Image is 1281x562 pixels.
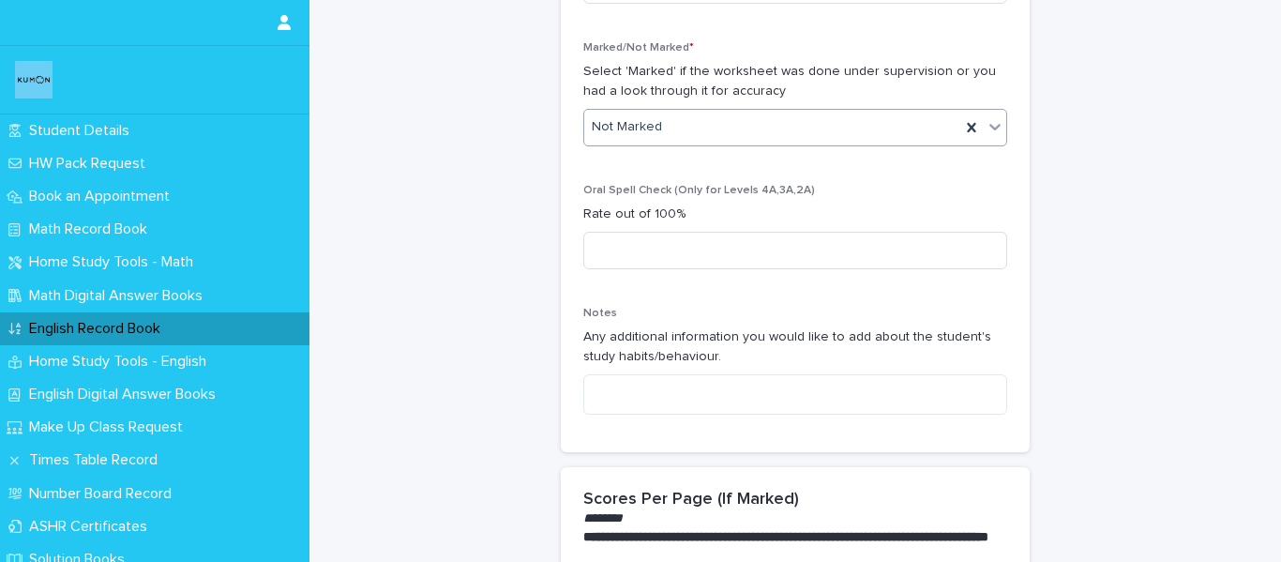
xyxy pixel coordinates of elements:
p: Math Digital Answer Books [22,287,218,305]
p: Any additional information you would like to add about the student's study habits/behaviour. [583,327,1007,367]
span: Not Marked [592,117,662,137]
p: Times Table Record [22,451,173,469]
span: Oral Spell Check (Only for Levels 4A,3A,2A) [583,185,815,196]
p: Select 'Marked' if the worksheet was done under supervision or you had a look through it for accu... [583,62,1007,101]
p: Home Study Tools - Math [22,253,208,271]
p: Math Record Book [22,220,162,238]
p: Book an Appointment [22,188,185,205]
p: Number Board Record [22,485,187,503]
p: English Record Book [22,320,175,338]
p: HW Pack Request [22,155,160,173]
img: o6XkwfS7S2qhyeB9lxyF [15,61,53,99]
span: Notes [583,308,617,319]
h2: Scores Per Page (If Marked) [583,490,799,510]
span: Marked/Not Marked [583,42,694,53]
p: Student Details [22,122,144,140]
p: English Digital Answer Books [22,386,231,403]
p: Make Up Class Request [22,418,198,436]
p: Home Study Tools - English [22,353,221,371]
p: Rate out of 100% [583,205,1007,224]
p: ASHR Certificates [22,518,162,536]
